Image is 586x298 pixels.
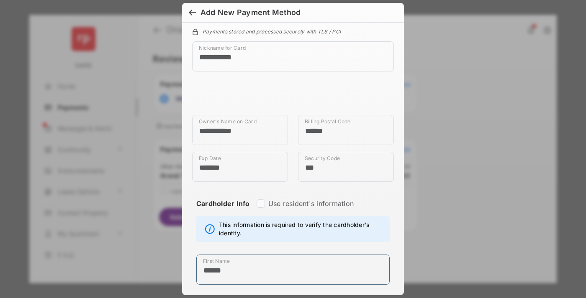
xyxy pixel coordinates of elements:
[268,199,354,208] label: Use resident's information
[192,78,394,115] iframe: Credit card field
[219,221,385,237] span: This information is required to verify the cardholder's identity.
[196,199,250,223] strong: Cardholder Info
[200,8,301,17] div: Add New Payment Method
[192,27,394,35] div: Payments stored and processed securely with TLS / PCI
